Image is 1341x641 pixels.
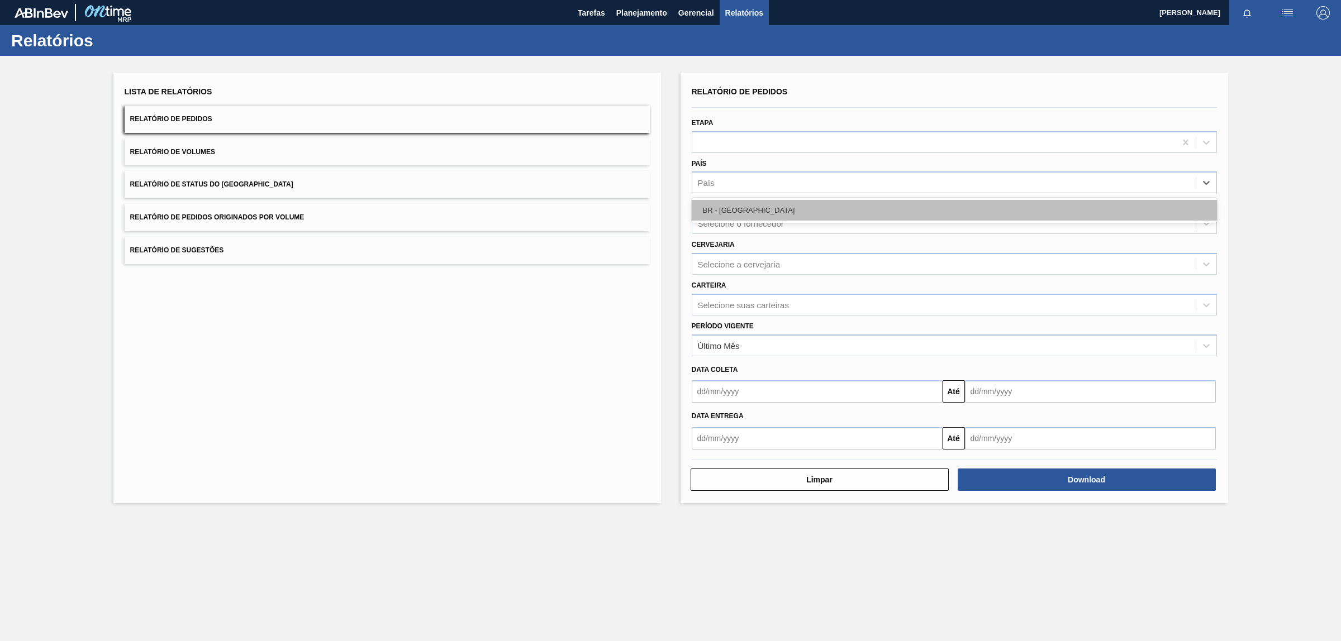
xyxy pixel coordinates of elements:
[692,322,754,330] label: Período Vigente
[130,180,293,188] span: Relatório de Status do [GEOGRAPHIC_DATA]
[965,427,1216,449] input: dd/mm/yyyy
[130,246,224,254] span: Relatório de Sugestões
[130,148,215,156] span: Relatório de Volumes
[943,380,965,403] button: Até
[692,366,738,374] span: Data coleta
[692,119,714,127] label: Etapa
[698,259,781,269] div: Selecione a cervejaria
[698,219,784,228] div: Selecione o fornecedor
[692,380,943,403] input: dd/mm/yyyy
[125,87,212,96] span: Lista de Relatórios
[15,8,68,18] img: TNhmsLtSVTkK8tSr43FrP2fwEKptu5GPRR3wAAAABJRU5ErkJggg==
[692,412,744,420] span: Data entrega
[943,427,965,449] button: Até
[578,6,605,20] span: Tarefas
[125,237,650,264] button: Relatório de Sugestões
[692,200,1217,221] div: BR - [GEOGRAPHIC_DATA]
[698,341,740,350] div: Último Mês
[725,6,763,20] span: Relatórios
[692,87,788,96] span: Relatório de Pedidos
[692,160,707,168] label: País
[1316,6,1330,20] img: Logout
[1281,6,1294,20] img: userActions
[958,468,1216,491] button: Download
[130,115,212,123] span: Relatório de Pedidos
[125,171,650,198] button: Relatório de Status do [GEOGRAPHIC_DATA]
[1229,5,1265,21] button: Notificações
[125,138,650,166] button: Relatório de Volumes
[698,178,715,188] div: País
[130,213,305,221] span: Relatório de Pedidos Originados por Volume
[691,468,949,491] button: Limpar
[965,380,1216,403] input: dd/mm/yyyy
[698,300,789,309] div: Selecione suas carteiras
[678,6,714,20] span: Gerencial
[11,34,210,47] h1: Relatórios
[616,6,667,20] span: Planejamento
[692,427,943,449] input: dd/mm/yyyy
[125,106,650,133] button: Relatório de Pedidos
[692,281,726,289] label: Carteira
[692,241,735,248] label: Cervejaria
[125,204,650,231] button: Relatório de Pedidos Originados por Volume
